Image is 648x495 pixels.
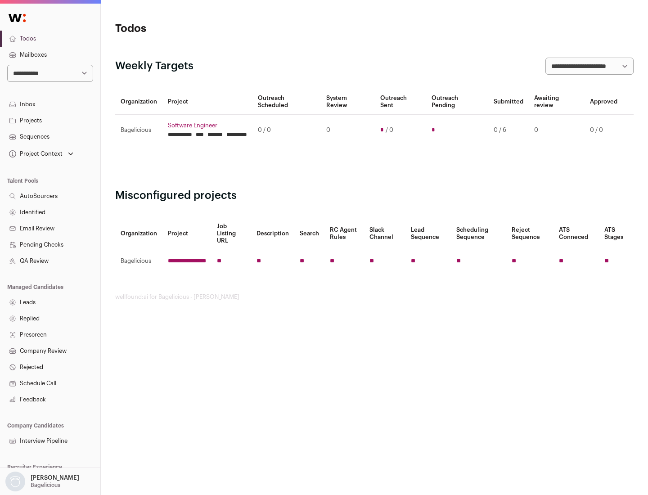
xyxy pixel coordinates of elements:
th: Project [162,217,211,250]
div: Project Context [7,150,63,157]
th: Project [162,89,252,115]
th: Outreach Pending [426,89,488,115]
a: Software Engineer [168,122,247,129]
h2: Misconfigured projects [115,189,634,203]
th: RC Agent Rules [324,217,364,250]
footer: wellfound:ai for Bagelicious - [PERSON_NAME] [115,293,634,301]
button: Open dropdown [4,472,81,491]
th: ATS Conneced [553,217,598,250]
td: 0 [529,115,585,146]
td: 0 / 6 [488,115,529,146]
th: Awaiting review [529,89,585,115]
th: System Review [321,89,374,115]
h2: Weekly Targets [115,59,193,73]
img: nopic.png [5,472,25,491]
span: / 0 [386,126,393,134]
button: Open dropdown [7,148,75,160]
th: ATS Stages [599,217,634,250]
th: Slack Channel [364,217,405,250]
td: Bagelicious [115,115,162,146]
th: Organization [115,89,162,115]
td: 0 / 0 [585,115,623,146]
th: Reject Sequence [506,217,554,250]
p: Bagelicious [31,481,60,489]
th: Approved [585,89,623,115]
th: Lead Sequence [405,217,451,250]
th: Job Listing URL [211,217,251,250]
th: Outreach Scheduled [252,89,321,115]
td: 0 [321,115,374,146]
h1: Todos [115,22,288,36]
th: Scheduling Sequence [451,217,506,250]
td: 0 / 0 [252,115,321,146]
img: Wellfound [4,9,31,27]
th: Description [251,217,294,250]
td: Bagelicious [115,250,162,272]
p: [PERSON_NAME] [31,474,79,481]
th: Submitted [488,89,529,115]
th: Outreach Sent [375,89,427,115]
th: Search [294,217,324,250]
th: Organization [115,217,162,250]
